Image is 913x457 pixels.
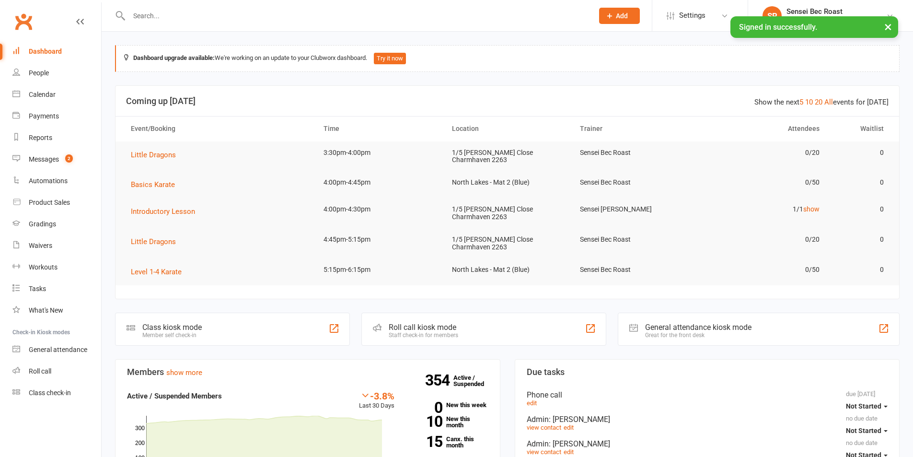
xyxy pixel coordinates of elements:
div: Tasks [29,285,46,293]
span: 2 [65,154,73,163]
h3: Members [127,367,488,377]
span: Add [616,12,628,20]
a: Calendar [12,84,101,105]
span: Basics Karate [131,180,175,189]
a: What's New [12,300,101,321]
div: Admin [527,439,888,448]
td: 0/50 [700,171,828,194]
span: Not Started [846,427,881,434]
button: × [879,16,897,37]
th: Location [443,117,572,141]
td: 1/5 [PERSON_NAME] Close Charmhaven 2263 [443,198,572,228]
a: edit [527,399,537,407]
div: Black Belt Martial Arts Northlakes [786,16,886,24]
td: 0 [828,228,892,251]
th: Event/Booking [122,117,315,141]
a: All [824,98,833,106]
td: 5:15pm-6:15pm [315,258,443,281]
td: 0 [828,141,892,164]
td: 1/5 [PERSON_NAME] Close Charmhaven 2263 [443,141,572,172]
div: Great for the front desk [645,332,751,339]
a: Tasks [12,278,101,300]
a: Product Sales [12,192,101,213]
a: 0New this week [409,402,488,408]
a: 5 [799,98,803,106]
button: Little Dragons [131,149,183,161]
td: North Lakes - Mat 2 (Blue) [443,171,572,194]
td: Sensei [PERSON_NAME] [571,198,700,221]
h3: Due tasks [527,367,888,377]
th: Attendees [700,117,828,141]
th: Waitlist [828,117,892,141]
td: 0/20 [700,228,828,251]
a: view contact [527,424,561,431]
span: Not Started [846,402,881,410]
button: Try it now [374,53,406,64]
a: Gradings [12,213,101,235]
span: Introductory Lesson [131,207,195,216]
a: Reports [12,127,101,149]
a: edit [564,448,574,456]
div: Staff check-in for members [389,332,458,339]
td: North Lakes - Mat 2 (Blue) [443,258,572,281]
strong: 15 [409,434,442,449]
span: Little Dragons [131,151,176,159]
td: 0 [828,198,892,221]
a: show [803,205,820,213]
button: Add [599,8,640,24]
strong: 0 [409,400,442,415]
div: General attendance [29,346,87,353]
div: Admin [527,415,888,424]
td: Sensei Bec Roast [571,171,700,194]
td: 1/1 [700,198,828,221]
div: Class check-in [29,389,71,397]
a: 15Canx. this month [409,436,488,448]
a: 354Active / Suspended [453,367,496,394]
div: Dashboard [29,47,62,55]
a: Class kiosk mode [12,382,101,404]
td: 3:30pm-4:00pm [315,141,443,164]
a: Dashboard [12,41,101,62]
a: 10 [805,98,813,106]
div: Member self check-in [142,332,202,339]
div: Calendar [29,91,56,98]
div: Automations [29,177,68,185]
div: Last 30 Days [359,390,394,411]
h3: Coming up [DATE] [126,96,889,106]
span: : [PERSON_NAME] [549,439,610,448]
a: edit [564,424,574,431]
div: Payments [29,112,59,120]
th: Trainer [571,117,700,141]
div: What's New [29,306,63,314]
span: Signed in successfully. [739,23,817,32]
td: Sensei Bec Roast [571,258,700,281]
th: Time [315,117,443,141]
strong: Dashboard upgrade available: [133,54,215,61]
div: Roll call kiosk mode [389,323,458,332]
button: Not Started [846,422,888,439]
div: Sensei Bec Roast [786,7,886,16]
div: Waivers [29,242,52,249]
div: Show the next events for [DATE] [754,96,889,108]
div: Messages [29,155,59,163]
td: Sensei Bec Roast [571,228,700,251]
a: People [12,62,101,84]
a: Waivers [12,235,101,257]
div: Workouts [29,263,58,271]
a: General attendance kiosk mode [12,339,101,361]
a: view contact [527,448,561,456]
div: Reports [29,134,52,141]
input: Search... [126,9,587,23]
a: 20 [815,98,822,106]
button: Level 1-4 Karate [131,266,188,278]
span: : [PERSON_NAME] [549,415,610,424]
span: Settings [679,5,705,26]
button: Introductory Lesson [131,206,202,217]
a: show more [166,368,202,377]
button: Not Started [846,398,888,415]
div: Product Sales [29,199,70,206]
div: We're working on an update to your Clubworx dashboard. [115,45,900,72]
td: 0/20 [700,141,828,164]
td: 0 [828,171,892,194]
a: Payments [12,105,101,127]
